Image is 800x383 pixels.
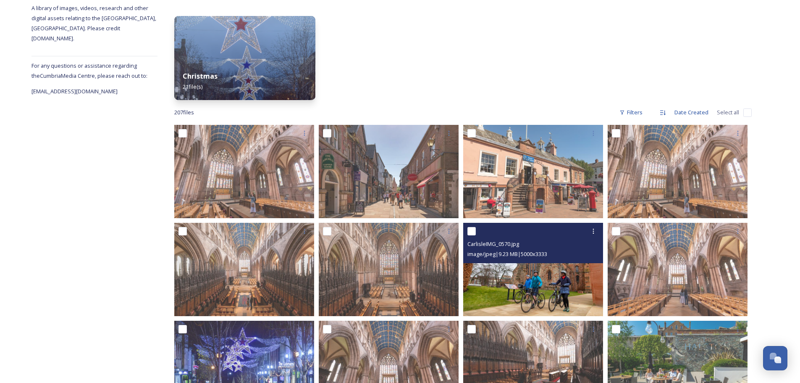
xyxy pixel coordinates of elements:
img: D8966-Discover%252520Carlisle.jpg [174,16,315,100]
img: Carlisle-couple-203.jpg [174,125,314,218]
span: 207 file s [174,108,194,116]
span: [EMAIL_ADDRESS][DOMAIN_NAME] [31,87,118,95]
img: Carlisle-34.jpg [463,125,603,218]
img: CarlisleIMG_0570.jpg [463,223,603,316]
img: Carlisle-couple-126.jpg [319,223,459,316]
span: Select all [717,108,739,116]
span: For any questions or assistance regarding the Cumbria Media Centre, please reach out to: [31,62,147,79]
span: A library of images, videos, research and other digital assets relating to the [GEOGRAPHIC_DATA],... [31,4,157,42]
strong: Christmas [183,71,218,81]
div: Date Created [670,104,713,121]
span: 21 file(s) [183,83,202,90]
span: CarlisleIMG_0570.jpg [467,240,519,248]
button: Open Chat [763,346,787,370]
img: Carlisle-couple-188.jpg [608,223,748,316]
img: Carlisle-couple-101.jpg [174,223,314,316]
span: image/jpeg | 9.23 MB | 5000 x 3333 [467,250,547,258]
img: Carlisle-couple-200.jpg [608,125,748,218]
img: Carlisle-29.jpg [319,125,459,218]
div: Filters [615,104,647,121]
